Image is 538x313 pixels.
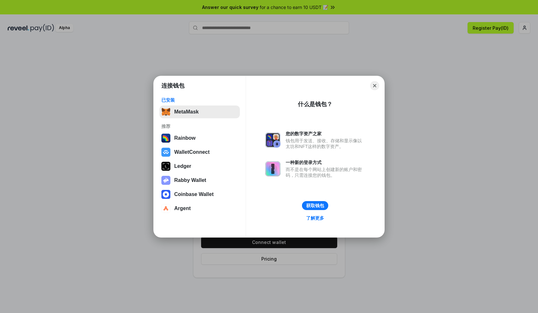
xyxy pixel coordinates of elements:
[159,160,240,173] button: Ledger
[161,176,170,185] img: svg+xml,%3Csvg%20xmlns%3D%22http%3A%2F%2Fwww.w3.org%2F2000%2Fsvg%22%20fill%3D%22none%22%20viewBox...
[161,82,184,90] h1: 连接钱包
[159,188,240,201] button: Coinbase Wallet
[161,123,238,129] div: 推荐
[174,149,210,155] div: WalletConnect
[174,163,191,169] div: Ledger
[298,100,332,108] div: 什么是钱包？
[302,201,328,210] button: 获取钱包
[286,160,365,165] div: 一种新的登录方式
[306,203,324,208] div: 获取钱包
[306,215,324,221] div: 了解更多
[159,132,240,145] button: Rainbow
[161,134,170,143] img: svg+xml,%3Csvg%20width%3D%22120%22%20height%3D%22120%22%20viewBox%3D%220%200%20120%20120%22%20fil...
[370,81,379,90] button: Close
[286,138,365,149] div: 钱包用于发送、接收、存储和显示像以太坊和NFT这样的数字资产。
[302,214,328,222] a: 了解更多
[161,97,238,103] div: 已安装
[174,192,214,197] div: Coinbase Wallet
[159,174,240,187] button: Rabby Wallet
[286,167,365,178] div: 而不是在每个网站上创建新的账户和密码，只需连接您的钱包。
[159,106,240,118] button: MetaMask
[174,206,191,211] div: Argent
[174,109,199,115] div: MetaMask
[161,148,170,157] img: svg+xml,%3Csvg%20width%3D%2228%22%20height%3D%2228%22%20viewBox%3D%220%200%2028%2028%22%20fill%3D...
[265,132,281,148] img: svg+xml,%3Csvg%20xmlns%3D%22http%3A%2F%2Fwww.w3.org%2F2000%2Fsvg%22%20fill%3D%22none%22%20viewBox...
[174,135,196,141] div: Rainbow
[161,190,170,199] img: svg+xml,%3Csvg%20width%3D%2228%22%20height%3D%2228%22%20viewBox%3D%220%200%2028%2028%22%20fill%3D...
[286,131,365,137] div: 您的数字资产之家
[161,107,170,116] img: svg+xml,%3Csvg%20fill%3D%22none%22%20height%3D%2233%22%20viewBox%3D%220%200%2035%2033%22%20width%...
[159,202,240,215] button: Argent
[161,162,170,171] img: svg+xml,%3Csvg%20xmlns%3D%22http%3A%2F%2Fwww.w3.org%2F2000%2Fsvg%22%20width%3D%2228%22%20height%3...
[265,161,281,176] img: svg+xml,%3Csvg%20xmlns%3D%22http%3A%2F%2Fwww.w3.org%2F2000%2Fsvg%22%20fill%3D%22none%22%20viewBox...
[161,204,170,213] img: svg+xml,%3Csvg%20width%3D%2228%22%20height%3D%2228%22%20viewBox%3D%220%200%2028%2028%22%20fill%3D...
[159,146,240,159] button: WalletConnect
[174,177,206,183] div: Rabby Wallet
